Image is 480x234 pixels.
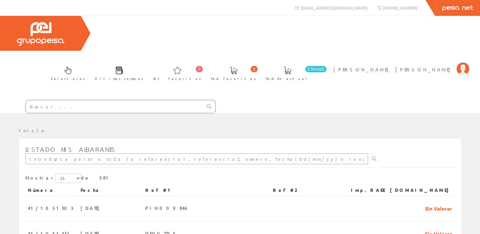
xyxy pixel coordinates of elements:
span: Ped. favoritos [211,75,256,82]
span: [EMAIL_ADDRESS][DOMAIN_NAME] [301,5,367,10]
a: Inicio [19,127,46,133]
span: Últimas compras [95,75,143,82]
span: Listado mis albaranes [25,146,116,153]
span: Art. favoritos [153,75,201,82]
th: Número [25,185,78,196]
span: 0 [251,66,258,72]
th: Ref #1 [143,185,270,196]
th: Fecha [78,185,143,196]
span: Sin Valorar [425,203,452,213]
th: Ref #2 [270,185,340,196]
span: 0 línea/s [305,66,326,72]
th: [DOMAIN_NAME] [387,185,455,196]
input: Buscar ... [26,100,203,113]
a: [PERSON_NAME] [PERSON_NAME] [333,61,469,67]
div: de 581 [25,173,455,185]
span: PIN000846 [145,203,189,213]
span: [DATE] [81,203,102,213]
a: Últimas compras [89,61,147,84]
span: Pedido actual [266,75,309,82]
label: Mostrar [25,173,81,183]
span: [PERSON_NAME] [PERSON_NAME] [333,66,453,73]
img: Grupo Peisa [17,22,64,46]
span: 0 [196,66,203,72]
select: Mostrar [56,173,81,183]
span: Selectores [51,75,85,82]
span: [PHONE_NUMBER] [383,5,418,10]
span: 41/1051303 [28,203,73,213]
a: Selectores [44,61,88,84]
th: Imp.RAEE [340,185,387,196]
input: Introduzca parte o toda la referencia1, referencia2, número, fecha(dd/mm/yy) o rango de fechas(dd... [25,153,368,164]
